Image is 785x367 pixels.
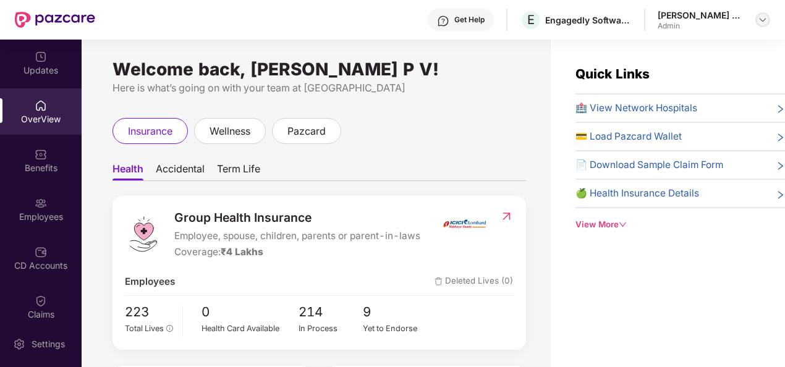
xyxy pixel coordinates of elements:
[435,277,443,285] img: deleteIcon
[575,66,650,82] span: Quick Links
[35,51,47,63] img: svg+xml;base64,PHN2ZyBpZD0iVXBkYXRlZCIgeG1sbnM9Imh0dHA6Ly93d3cudzMub3JnLzIwMDAvc3ZnIiB3aWR0aD0iMj...
[575,129,682,144] span: 💳 Load Pazcard Wallet
[112,162,143,180] span: Health
[658,21,744,31] div: Admin
[776,160,785,172] span: right
[210,124,250,139] span: wellness
[437,15,449,27] img: svg+xml;base64,PHN2ZyBpZD0iSGVscC0zMngzMiIgeG1sbnM9Imh0dHA6Ly93d3cudzMub3JnLzIwMDAvc3ZnIiB3aWR0aD...
[299,302,363,323] span: 214
[441,208,488,239] img: insurerIcon
[776,188,785,201] span: right
[527,12,535,27] span: E
[156,162,205,180] span: Accidental
[575,186,699,201] span: 🍏 Health Insurance Details
[174,229,420,243] span: Employee, spouse, children, parents or parent-in-laws
[299,323,363,335] div: In Process
[776,132,785,144] span: right
[128,124,172,139] span: insurance
[221,246,263,258] span: ₹4 Lakhs
[658,9,744,21] div: [PERSON_NAME] P V
[35,99,47,112] img: svg+xml;base64,PHN2ZyBpZD0iSG9tZSIgeG1sbnM9Imh0dHA6Ly93d3cudzMub3JnLzIwMDAvc3ZnIiB3aWR0aD0iMjAiIG...
[776,103,785,116] span: right
[454,15,485,25] div: Get Help
[35,148,47,161] img: svg+xml;base64,PHN2ZyBpZD0iQmVuZWZpdHMiIHhtbG5zPSJodHRwOi8vd3d3LnczLm9yZy8yMDAwL3N2ZyIgd2lkdGg9Ij...
[35,197,47,209] img: svg+xml;base64,PHN2ZyBpZD0iRW1wbG95ZWVzIiB4bWxucz0iaHR0cDovL3d3dy53My5vcmcvMjAwMC9zdmciIHdpZHRoPS...
[35,246,47,258] img: svg+xml;base64,PHN2ZyBpZD0iQ0RfQWNjb3VudHMiIGRhdGEtbmFtZT0iQ0QgQWNjb3VudHMiIHhtbG5zPSJodHRwOi8vd3...
[166,325,173,332] span: info-circle
[575,158,723,172] span: 📄 Download Sample Claim Form
[125,324,164,333] span: Total Lives
[35,295,47,307] img: svg+xml;base64,PHN2ZyBpZD0iQ2xhaW0iIHhtbG5zPSJodHRwOi8vd3d3LnczLm9yZy8yMDAwL3N2ZyIgd2lkdGg9IjIwIi...
[202,302,299,323] span: 0
[758,15,768,25] img: svg+xml;base64,PHN2ZyBpZD0iRHJvcGRvd24tMzJ4MzIiIHhtbG5zPSJodHRwOi8vd3d3LnczLm9yZy8yMDAwL3N2ZyIgd2...
[112,80,526,96] div: Here is what’s going on with your team at [GEOGRAPHIC_DATA]
[287,124,326,139] span: pazcard
[174,208,420,227] span: Group Health Insurance
[619,221,627,229] span: down
[112,64,526,74] div: Welcome back, [PERSON_NAME] P V!
[28,338,69,350] div: Settings
[125,274,175,289] span: Employees
[217,162,260,180] span: Term Life
[174,245,420,259] div: Coverage:
[363,323,428,335] div: Yet to Endorse
[575,218,785,231] div: View More
[125,302,174,323] span: 223
[435,274,513,289] span: Deleted Lives (0)
[363,302,428,323] span: 9
[13,338,25,350] img: svg+xml;base64,PHN2ZyBpZD0iU2V0dGluZy0yMHgyMCIgeG1sbnM9Imh0dHA6Ly93d3cudzMub3JnLzIwMDAvc3ZnIiB3aW...
[500,210,513,222] img: RedirectIcon
[545,14,632,26] div: Engagedly Software India Private Limited
[15,12,95,28] img: New Pazcare Logo
[202,323,299,335] div: Health Card Available
[125,216,162,253] img: logo
[575,101,697,116] span: 🏥 View Network Hospitals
